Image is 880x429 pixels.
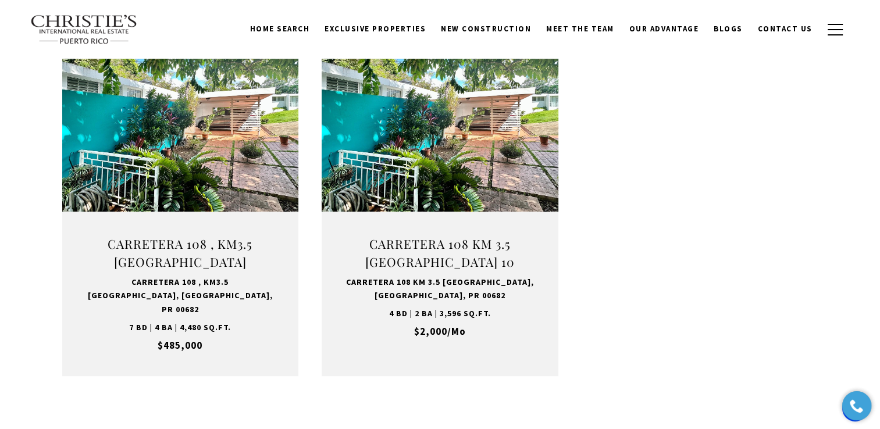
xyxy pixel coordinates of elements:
[433,18,539,40] a: New Construction
[539,18,622,40] a: Meet the Team
[317,18,433,40] a: Exclusive Properties
[325,24,426,34] span: Exclusive Properties
[622,18,707,40] a: Our Advantage
[706,18,750,40] a: Blogs
[758,24,813,34] span: Contact Us
[243,18,318,40] a: Home Search
[30,15,138,45] img: Christie's International Real Estate text transparent background
[820,13,850,47] button: button
[441,24,531,34] span: New Construction
[714,24,743,34] span: Blogs
[629,24,699,34] span: Our Advantage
